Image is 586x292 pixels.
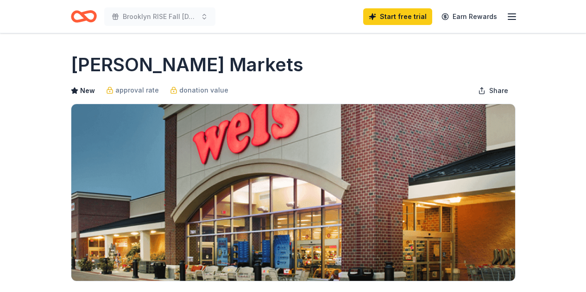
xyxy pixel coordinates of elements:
[489,85,508,96] span: Share
[436,8,503,25] a: Earn Rewards
[71,104,515,281] img: Image for Weis Markets
[71,52,303,78] h1: [PERSON_NAME] Markets
[471,81,516,100] button: Share
[363,8,432,25] a: Start free trial
[80,85,95,96] span: New
[179,85,228,96] span: donation value
[104,7,215,26] button: Brooklyn RISE Fall [DATE]
[115,85,159,96] span: approval rate
[106,85,159,96] a: approval rate
[71,6,97,27] a: Home
[123,11,197,22] span: Brooklyn RISE Fall [DATE]
[170,85,228,96] a: donation value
